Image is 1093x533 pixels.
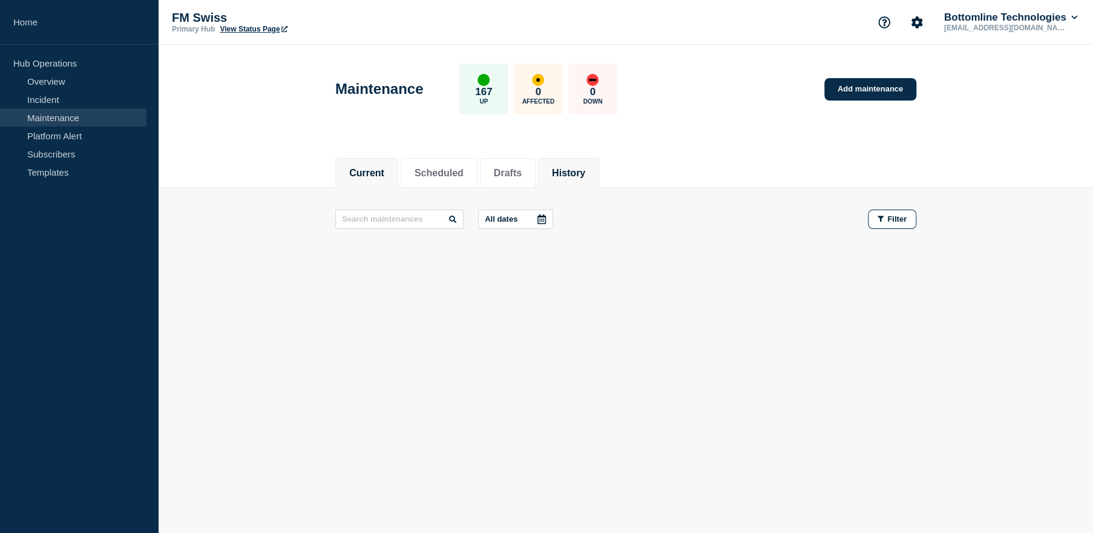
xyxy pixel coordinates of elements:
div: affected [532,74,544,86]
div: up [478,74,490,86]
button: All dates [478,210,553,229]
p: [EMAIL_ADDRESS][DOMAIN_NAME] [942,24,1068,32]
div: down [586,74,599,86]
button: Bottomline Technologies [942,12,1080,24]
h1: Maintenance [335,81,423,98]
input: Search maintenances [335,210,464,229]
p: Primary Hub [172,25,215,33]
p: 0 [590,86,596,98]
p: All dates [485,214,517,223]
button: Filter [868,210,916,229]
a: View Status Page [220,25,287,33]
p: Affected [522,98,554,105]
p: 0 [536,86,541,98]
button: Scheduled [415,168,464,179]
p: Up [479,98,488,105]
button: History [552,168,585,179]
button: Support [871,10,897,35]
p: Down [583,98,603,105]
p: FM Swiss [172,11,414,25]
a: Add maintenance [824,78,916,101]
p: 167 [475,86,492,98]
button: Drafts [494,168,522,179]
span: Filter [887,214,907,223]
button: Current [349,168,384,179]
button: Account settings [904,10,930,35]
